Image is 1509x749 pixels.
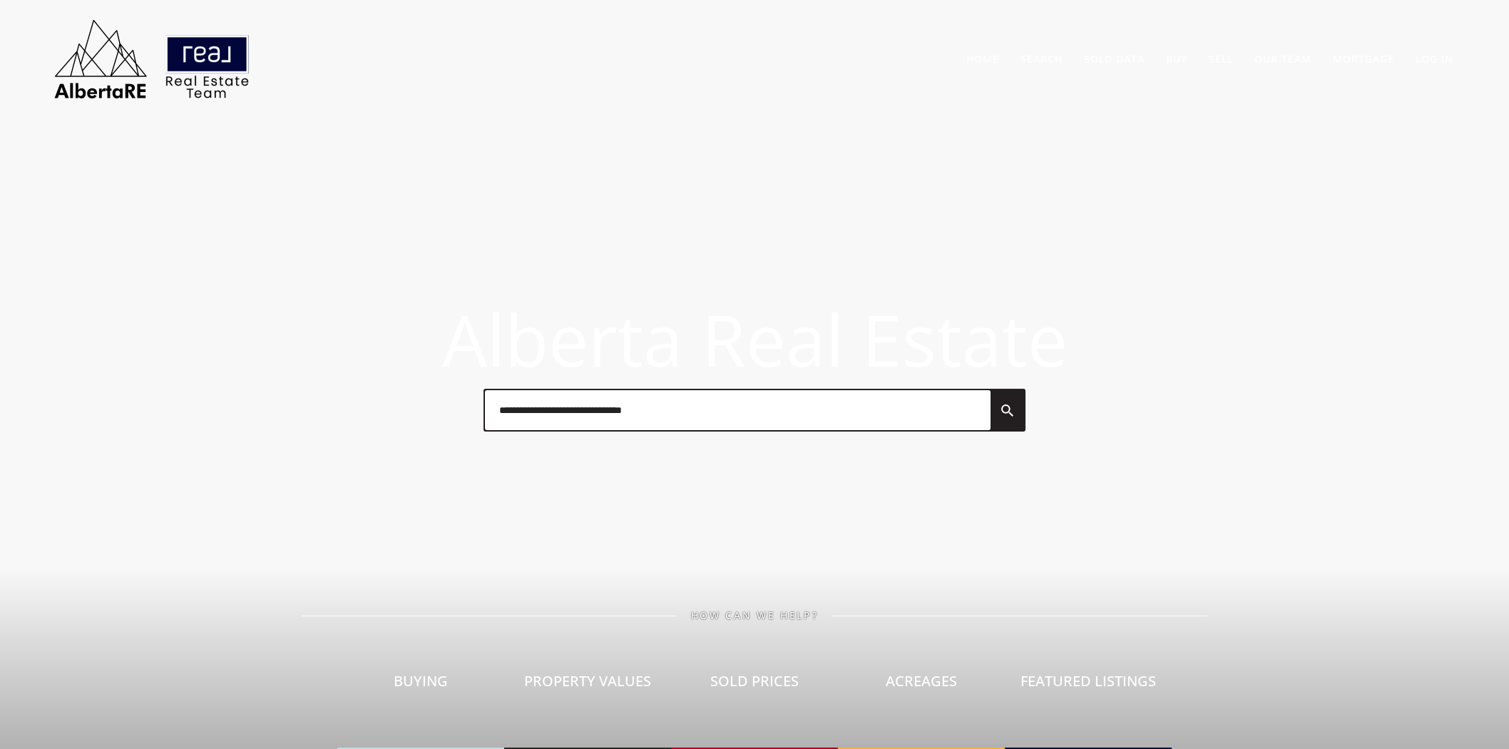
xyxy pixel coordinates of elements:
span: Buying [394,671,448,691]
a: Sold Prices [671,621,838,749]
span: Featured Listings [1021,671,1156,691]
a: Buy [1166,52,1187,66]
a: Search [1021,52,1063,66]
a: Mortgage [1333,52,1394,66]
a: Acreages [838,621,1005,749]
a: Property Values [504,621,671,749]
img: AlbertaRE Real Estate Team | Real Broker [45,14,259,103]
a: Home [966,52,999,66]
span: Acreages [886,671,957,691]
a: Our Team [1254,52,1311,66]
a: Log In [1416,52,1453,66]
a: Sell [1209,52,1233,66]
a: Buying [337,621,504,749]
span: Property Values [524,671,651,691]
a: Featured Listings [1005,621,1172,749]
span: Sold Prices [710,671,799,691]
a: Sold Data [1084,52,1145,66]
